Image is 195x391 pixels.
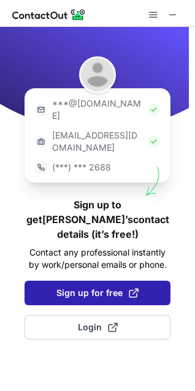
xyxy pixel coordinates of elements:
[79,56,116,93] img: Sundar Pichai
[25,315,170,340] button: Login
[56,287,139,299] span: Sign up for free
[52,97,143,122] p: ***@[DOMAIN_NAME]
[25,281,170,305] button: Sign up for free
[35,135,47,148] img: https://contactout.com/extension/app/static/media/login-work-icon.638a5007170bc45168077fde17b29a1...
[35,104,47,116] img: https://contactout.com/extension/app/static/media/login-email-icon.f64bce713bb5cd1896fef81aa7b14a...
[78,321,118,333] span: Login
[148,135,160,148] img: Check Icon
[25,246,170,271] p: Contact any professional instantly by work/personal emails or phone.
[35,161,47,173] img: https://contactout.com/extension/app/static/media/login-phone-icon.bacfcb865e29de816d437549d7f4cb...
[148,104,160,116] img: Check Icon
[12,7,86,22] img: ContactOut v5.3.10
[52,129,143,154] p: [EMAIL_ADDRESS][DOMAIN_NAME]
[25,197,170,241] h1: Sign up to get [PERSON_NAME]’s contact details (it’s free!)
